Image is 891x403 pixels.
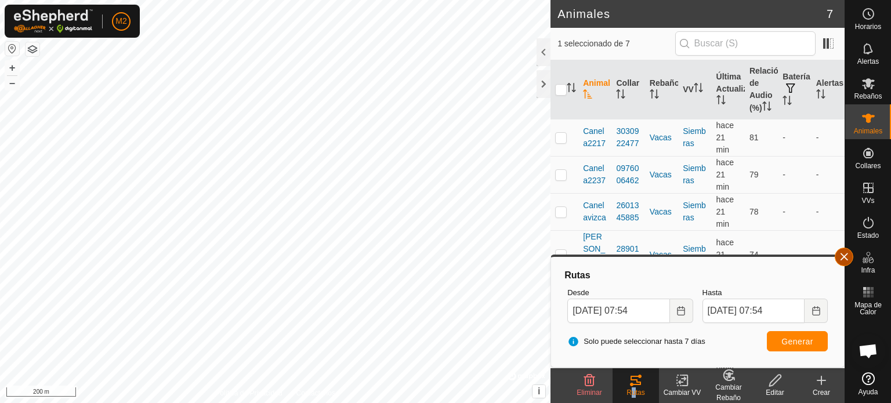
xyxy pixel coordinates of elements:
[683,126,706,148] a: Siembras
[563,268,832,282] div: Rutas
[752,387,798,398] div: Editar
[749,170,759,179] span: 79
[716,195,734,228] span: 3 sept 2025, 7:33
[854,93,882,100] span: Rebaños
[716,97,726,106] p-sorticon: Activar para ordenar
[778,156,811,193] td: -
[611,60,644,119] th: Collar
[675,31,816,56] input: Buscar (S)
[616,125,640,150] div: 3030922477
[583,91,592,100] p-sorticon: Activar para ordenar
[650,169,673,181] div: Vacas
[5,76,19,90] button: –
[805,299,828,323] button: Choose Date
[851,333,886,368] a: Chat abierto
[583,125,607,150] span: Canela2217
[767,331,828,351] button: Generar
[716,238,734,271] span: 3 sept 2025, 7:32
[583,199,607,224] span: Canelavizca
[778,193,811,230] td: -
[783,97,792,107] p-sorticon: Activar para ordenar
[659,387,705,398] div: Cambiar VV
[749,250,759,259] span: 74
[812,156,845,193] td: -
[861,267,875,274] span: Infra
[650,249,673,261] div: Vacas
[716,121,734,154] span: 3 sept 2025, 7:32
[855,162,881,169] span: Collares
[567,336,705,347] span: Solo puede seleccionar hasta 7 días
[855,23,881,30] span: Horarios
[749,207,759,216] span: 78
[705,382,752,403] div: Cambiar Rebaño
[678,60,711,119] th: VV
[583,231,607,279] span: [PERSON_NAME]
[854,128,882,135] span: Animales
[812,230,845,279] td: -
[716,158,734,191] span: 3 sept 2025, 7:32
[683,164,706,185] a: Siembras
[645,60,678,119] th: Rebaño
[778,230,811,279] td: -
[557,7,827,21] h2: Animales
[683,201,706,222] a: Siembras
[848,302,888,315] span: Mapa de Calor
[5,61,19,75] button: +
[567,287,693,299] label: Desde
[670,299,693,323] button: Choose Date
[115,15,126,27] span: M2
[683,368,706,389] a: Siembras
[616,243,640,267] div: 2890143400
[583,162,607,187] span: Canela2237
[650,206,673,218] div: Vacas
[14,9,93,33] img: Logo Gallagher
[650,91,659,100] p-sorticon: Activar para ordenar
[749,133,759,142] span: 81
[683,244,706,266] a: Siembras
[778,60,811,119] th: Batería
[694,85,703,94] p-sorticon: Activar para ordenar
[816,91,825,100] p-sorticon: Activar para ordenar
[215,388,282,398] a: Política de Privacidad
[712,60,745,119] th: Última Actualización
[613,387,659,398] div: Rutas
[702,287,828,299] label: Hasta
[616,199,640,224] div: 2601345885
[845,368,891,400] a: Ayuda
[859,389,878,395] span: Ayuda
[781,337,813,346] span: Generar
[616,162,640,187] div: 0976006462
[577,389,602,397] span: Eliminar
[745,60,778,119] th: Relación de Audio (%)
[861,197,874,204] span: VVs
[812,119,845,156] td: -
[812,60,845,119] th: Alertas
[812,193,845,230] td: -
[798,387,845,398] div: Crear
[616,91,625,100] p-sorticon: Activar para ordenar
[650,132,673,144] div: Vacas
[762,103,772,112] p-sorticon: Activar para ordenar
[778,119,811,156] td: -
[296,388,335,398] a: Contáctenos
[578,60,611,119] th: Animal
[533,385,545,398] button: i
[538,386,540,396] span: i
[26,42,39,56] button: Capas del Mapa
[567,85,576,94] p-sorticon: Activar para ordenar
[857,232,879,239] span: Estado
[827,5,833,23] span: 7
[857,58,879,65] span: Alertas
[5,42,19,56] button: Restablecer Mapa
[557,38,675,50] span: 1 seleccionado de 7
